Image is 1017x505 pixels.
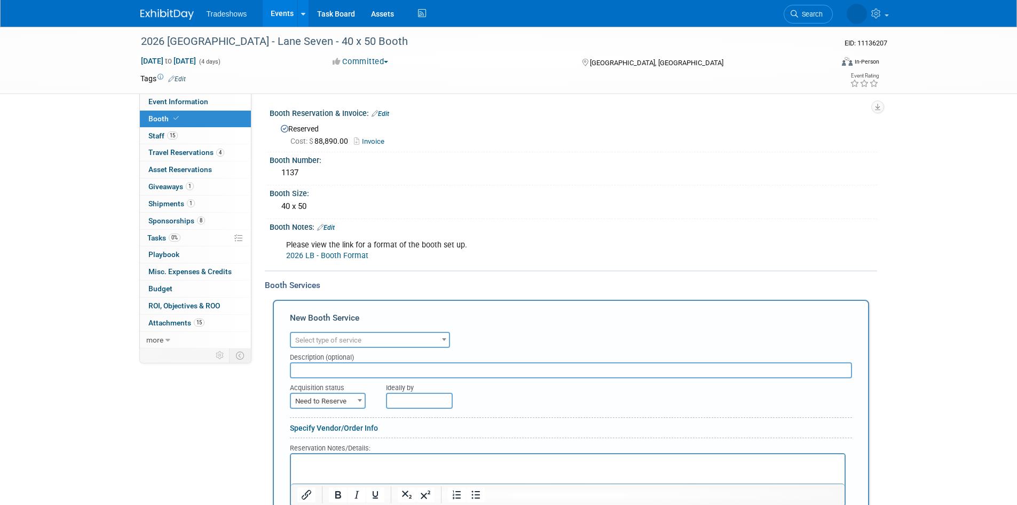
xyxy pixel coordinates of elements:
a: Edit [317,224,335,231]
span: 15 [194,318,204,327]
button: Committed [329,56,392,67]
button: Subscript [398,487,416,502]
span: to [163,57,174,65]
a: Asset Reservations [140,161,251,178]
a: Travel Reservations4 [140,144,251,161]
span: Playbook [148,250,179,259]
td: Tags [140,73,186,84]
a: Edit [168,75,186,83]
span: Tradeshows [207,10,247,18]
span: ROI, Objectives & ROO [148,301,220,310]
a: Tasks0% [140,230,251,246]
td: Personalize Event Tab Strip [211,348,230,362]
span: Event ID: 11136207 [845,39,887,47]
button: Superscript [416,487,435,502]
span: Attachments [148,318,204,327]
div: Description (optional) [290,348,852,362]
div: Booth Reservation & Invoice: [270,105,877,119]
div: Booth Notes: [270,219,877,233]
span: Shipments [148,199,195,208]
div: Please view the link for a format of the booth set up. [279,235,760,267]
span: Booth [148,114,181,123]
span: 1 [186,182,194,190]
i: Booth reservation complete [174,115,179,121]
a: Specify Vendor/Order Info [290,424,378,432]
button: Bullet list [467,487,485,502]
a: Shipments1 [140,196,251,212]
div: Ideally by [386,378,803,393]
a: Event Information [140,94,251,110]
img: Janet Wong [847,4,867,24]
div: 2026 [GEOGRAPHIC_DATA] - Lane Seven - 40 x 50 Booth [137,32,817,51]
a: Invoice [354,137,390,145]
span: Misc. Expenses & Credits [148,267,232,276]
span: Need to Reserve [290,393,366,409]
span: [DATE] [DATE] [140,56,196,66]
span: 0% [169,234,180,242]
span: Giveaways [148,182,194,191]
td: Toggle Event Tabs [229,348,251,362]
button: Numbered list [448,487,466,502]
div: Booth Number: [270,152,877,166]
div: Acquisition status [290,378,370,393]
span: more [146,336,163,344]
span: Search [798,10,823,18]
a: Search [784,5,833,24]
a: Edit [372,110,389,118]
span: 8 [197,216,205,224]
span: 1 [187,199,195,207]
a: more [140,332,251,348]
a: ROI, Objectives & ROO [140,298,251,314]
span: Tasks [147,234,180,242]
a: Attachments15 [140,315,251,331]
span: 15 [167,131,178,139]
div: 40 x 50 [278,198,869,215]
span: Event Information [148,97,208,106]
span: 4 [216,149,224,157]
span: Cost: $ [290,137,314,145]
div: Reservation Notes/Details: [290,442,846,453]
a: Sponsorships8 [140,213,251,229]
span: Asset Reservations [148,165,212,174]
span: Select type of service [295,336,361,344]
a: Playbook [140,246,251,263]
div: New Booth Service [290,312,852,329]
div: Booth Services [265,279,877,291]
span: [GEOGRAPHIC_DATA], [GEOGRAPHIC_DATA] [590,59,723,67]
span: Staff [148,131,178,140]
div: Booth Size: [270,185,877,199]
div: Reserved [278,121,869,147]
a: Misc. Expenses & Credits [140,263,251,280]
a: Booth [140,111,251,127]
a: Budget [140,281,251,297]
div: 1137 [278,165,869,181]
a: 2026 LB - Booth Format [286,251,368,260]
button: Bold [329,487,347,502]
button: Underline [366,487,384,502]
span: Sponsorships [148,216,205,225]
span: 88,890.00 [290,137,352,145]
span: (4 days) [198,58,220,65]
button: Insert/edit link [297,487,316,502]
iframe: Rich Text Area [291,454,845,484]
div: In-Person [854,58,879,66]
a: Staff15 [140,128,251,144]
button: Italic [348,487,366,502]
div: Event Format [770,56,880,72]
img: Format-Inperson.png [842,57,853,66]
span: Travel Reservations [148,148,224,157]
span: Need to Reserve [291,394,365,409]
a: Giveaways1 [140,178,251,195]
img: ExhibitDay [140,9,194,20]
span: Budget [148,284,172,293]
div: Event Rating [850,73,879,79]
